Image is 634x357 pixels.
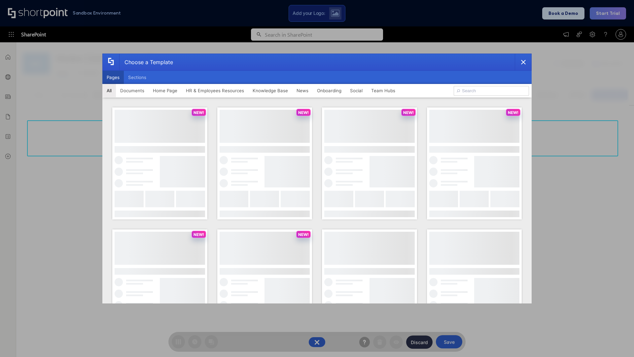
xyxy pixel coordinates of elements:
[102,54,532,303] div: template selector
[149,84,182,97] button: Home Page
[367,84,400,97] button: Team Hubs
[454,86,529,96] input: Search
[182,84,248,97] button: HR & Employees Resources
[292,84,313,97] button: News
[124,71,151,84] button: Sections
[116,84,149,97] button: Documents
[403,110,414,115] p: NEW!
[508,110,518,115] p: NEW!
[119,54,173,70] div: Choose a Template
[346,84,367,97] button: Social
[102,71,124,84] button: Pages
[248,84,292,97] button: Knowledge Base
[515,280,634,357] iframe: Chat Widget
[194,232,204,237] p: NEW!
[298,232,309,237] p: NEW!
[298,110,309,115] p: NEW!
[194,110,204,115] p: NEW!
[102,84,116,97] button: All
[313,84,346,97] button: Onboarding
